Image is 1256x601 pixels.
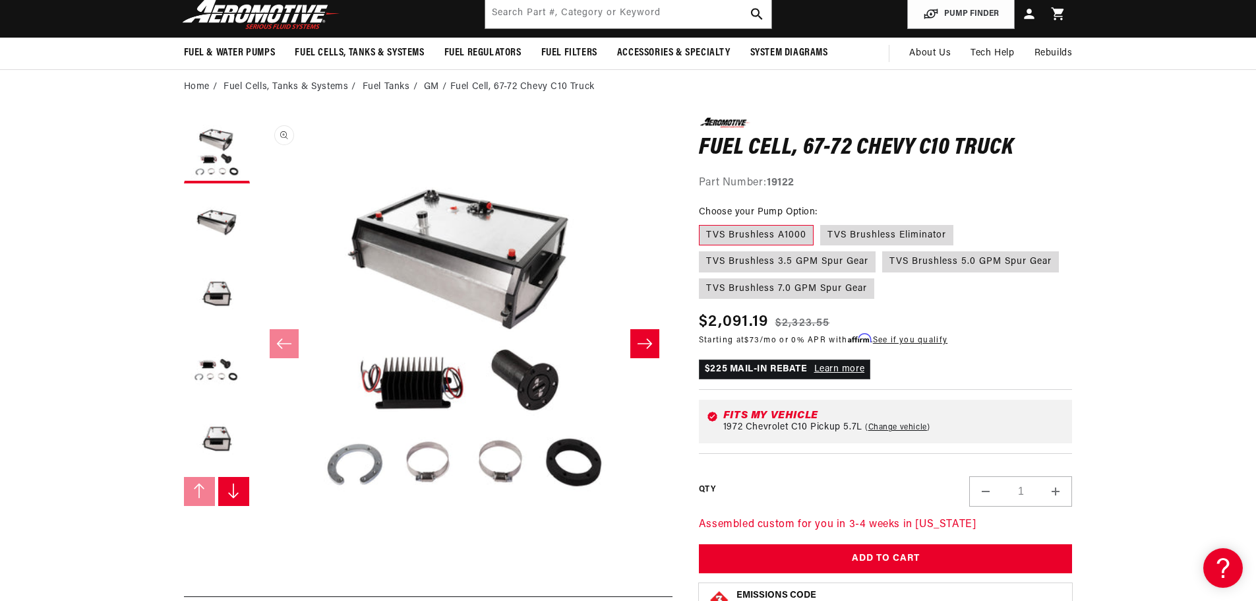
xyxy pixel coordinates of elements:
button: Add to Cart [699,544,1073,574]
li: Fuel Cells, Tanks & Systems [224,80,359,94]
p: Assembled custom for you in 3-4 weeks in [US_STATE] [699,517,1073,534]
a: Fuel Tanks [363,80,410,94]
summary: Tech Help [961,38,1024,69]
h1: Fuel Cell, 67-72 Chevy C10 Truck [699,138,1073,159]
span: $2,091.19 [699,310,769,334]
summary: Rebuilds [1025,38,1083,69]
span: Tech Help [971,46,1014,61]
span: About Us [909,48,951,58]
a: Change vehicle [865,422,930,433]
span: Fuel & Water Pumps [184,46,276,60]
span: Rebuilds [1034,46,1073,61]
s: $2,323.55 [775,315,830,331]
span: $73 [744,336,760,344]
strong: 19122 [767,177,794,188]
span: Fuel Regulators [444,46,522,60]
media-gallery: Gallery Viewer [184,117,673,569]
button: Load image 3 in gallery view [184,263,250,329]
label: TVS Brushless 7.0 GPM Spur Gear [699,278,874,300]
summary: Fuel Cells, Tanks & Systems [285,38,434,69]
summary: Fuel Regulators [434,38,531,69]
label: QTY [699,484,715,495]
button: Slide right [218,477,250,506]
a: Learn more [814,364,865,374]
a: Home [184,80,210,94]
span: Fuel Cells, Tanks & Systems [295,46,424,60]
button: Slide right [630,329,659,358]
div: Part Number: [699,175,1073,192]
button: Load image 5 in gallery view [184,408,250,474]
summary: Accessories & Specialty [607,38,740,69]
label: TVS Brushless Eliminator [820,225,953,246]
label: TVS Brushless A1000 [699,225,814,246]
summary: System Diagrams [740,38,838,69]
a: See if you qualify - Learn more about Affirm Financing (opens in modal) [873,336,947,344]
p: $225 MAIL-IN REBATE [699,360,870,379]
p: Starting at /mo or 0% APR with . [699,334,947,346]
span: System Diagrams [750,46,828,60]
label: TVS Brushless 5.0 GPM Spur Gear [882,251,1059,272]
span: Accessories & Specialty [617,46,731,60]
legend: Choose your Pump Option: [699,205,819,219]
li: Fuel Cell, 67-72 Chevy C10 Truck [450,80,595,94]
button: Load image 1 in gallery view [184,117,250,183]
span: Affirm [848,333,871,343]
summary: Fuel & Water Pumps [174,38,285,69]
button: Slide left [270,329,299,358]
summary: Fuel Filters [531,38,607,69]
a: GM [424,80,439,94]
a: About Us [899,38,961,69]
div: Fits my vehicle [723,410,1065,421]
nav: breadcrumbs [184,80,1073,94]
strong: Emissions Code [736,590,816,600]
span: Fuel Filters [541,46,597,60]
button: Load image 4 in gallery view [184,335,250,401]
label: TVS Brushless 3.5 GPM Spur Gear [699,251,876,272]
button: Slide left [184,477,216,506]
button: Load image 2 in gallery view [184,190,250,256]
span: 1972 Chevrolet C10 Pickup 5.7L [723,422,862,433]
